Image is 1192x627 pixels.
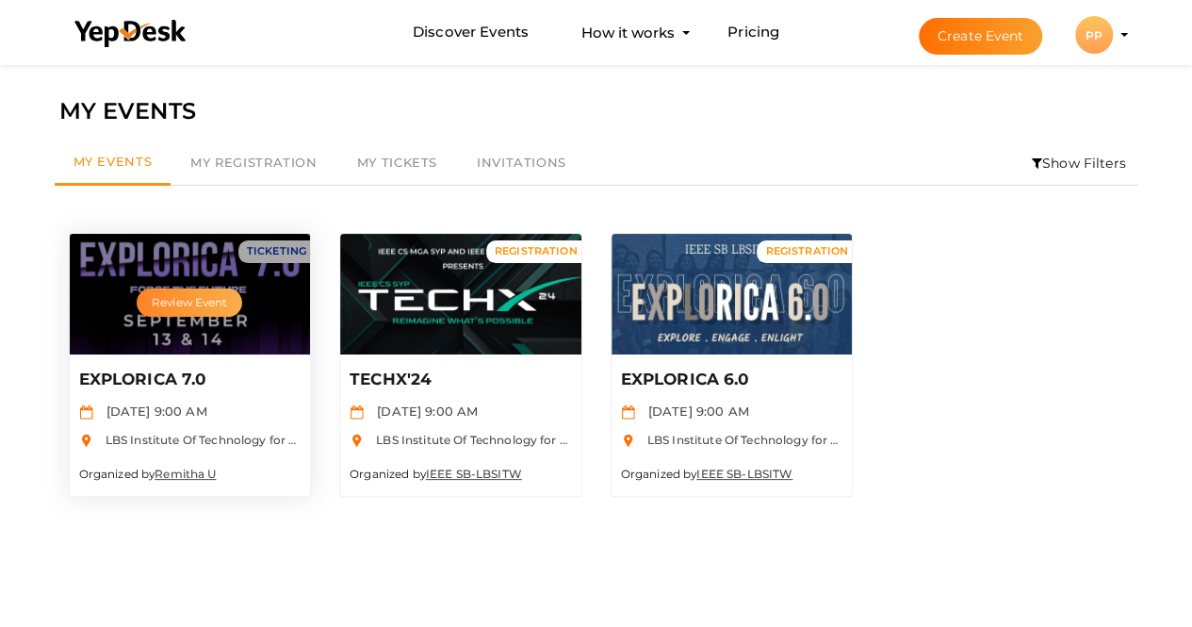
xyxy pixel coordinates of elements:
[55,141,171,186] a: My Events
[350,467,522,481] small: Organized by
[919,18,1043,55] button: Create Event
[1020,141,1138,185] li: Show Filters
[337,141,457,185] a: My Tickets
[171,141,336,185] a: My Registration
[357,155,437,170] span: My Tickets
[576,15,680,50] button: How it works
[350,434,364,448] img: location.svg
[367,404,478,419] span: [DATE] 9:00 AM
[79,369,297,391] p: EXPLORICA 7.0
[97,404,207,419] span: [DATE] 9:00 AM
[621,369,839,391] p: EXPLORICA 6.0
[477,155,566,170] span: Invitations
[190,155,317,170] span: My Registration
[59,93,1134,129] div: MY EVENTS
[79,434,93,448] img: location.svg
[1075,28,1113,42] profile-pic: PP
[155,467,216,481] a: Remitha U
[137,289,242,317] button: Review Event
[457,141,586,185] a: Invitations
[426,467,522,481] a: IEEE SB-LBSITW
[696,467,792,481] a: IEEE SB-LBSITW
[639,404,749,419] span: [DATE] 9:00 AM
[727,15,779,50] a: Pricing
[621,434,635,448] img: location.svg
[1075,16,1113,54] div: PP
[79,467,217,481] small: Organized by
[621,467,793,481] small: Organized by
[350,405,364,420] img: calendar.svg
[1070,15,1119,55] button: PP
[350,369,567,391] p: TECHX'24
[413,15,529,50] a: Discover Events
[73,154,153,169] span: My Events
[79,405,93,420] img: calendar.svg
[621,405,635,420] img: calendar.svg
